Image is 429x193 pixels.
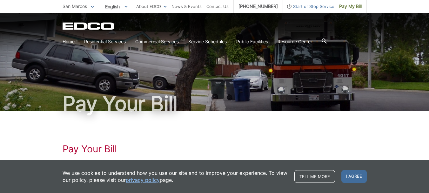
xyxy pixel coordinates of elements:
[136,3,167,10] a: About EDCO
[63,38,75,45] a: Home
[339,3,362,10] span: Pay My Bill
[126,176,160,183] a: privacy policy
[100,1,132,12] span: English
[171,3,202,10] a: News & Events
[84,38,126,45] a: Residential Services
[63,22,115,30] a: EDCD logo. Return to the homepage.
[188,38,227,45] a: Service Schedules
[341,170,367,183] span: I agree
[63,169,288,183] p: We use cookies to understand how you use our site and to improve your experience. To view our pol...
[206,3,229,10] a: Contact Us
[236,38,268,45] a: Public Facilities
[63,93,367,114] h1: Pay Your Bill
[294,170,335,183] a: Tell me more
[63,143,367,155] h1: Pay Your Bill
[63,3,87,9] span: San Marcos
[135,38,179,45] a: Commercial Services
[278,38,312,45] a: Resource Center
